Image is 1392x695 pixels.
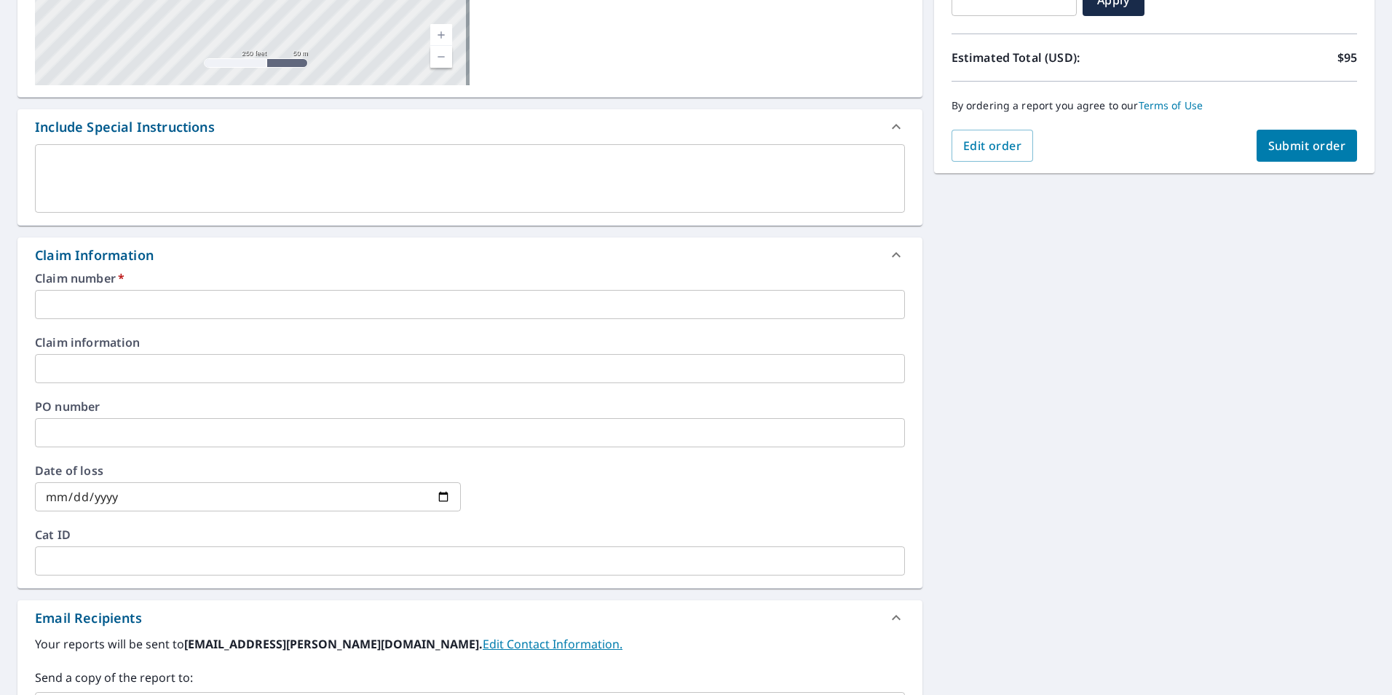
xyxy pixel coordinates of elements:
[35,401,905,412] label: PO number
[17,109,922,144] div: Include Special Instructions
[430,46,452,68] a: Current Level 17, Zoom Out
[1268,138,1346,154] span: Submit order
[35,608,142,628] div: Email Recipients
[17,600,922,635] div: Email Recipients
[35,272,905,284] label: Claim number
[952,99,1357,112] p: By ordering a report you agree to our
[1337,49,1357,66] p: $95
[430,24,452,46] a: Current Level 17, Zoom In
[952,49,1155,66] p: Estimated Total (USD):
[17,237,922,272] div: Claim Information
[1139,98,1203,112] a: Terms of Use
[35,669,905,686] label: Send a copy of the report to:
[35,465,461,476] label: Date of loss
[35,117,215,137] div: Include Special Instructions
[35,337,905,348] label: Claim information
[1257,130,1358,162] button: Submit order
[35,529,905,541] label: Cat ID
[35,635,905,653] label: Your reports will be sent to
[952,130,1034,162] button: Edit order
[35,246,154,265] div: Claim Information
[963,138,1022,154] span: Edit order
[483,636,622,652] a: EditContactInfo
[184,636,483,652] b: [EMAIL_ADDRESS][PERSON_NAME][DOMAIN_NAME].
